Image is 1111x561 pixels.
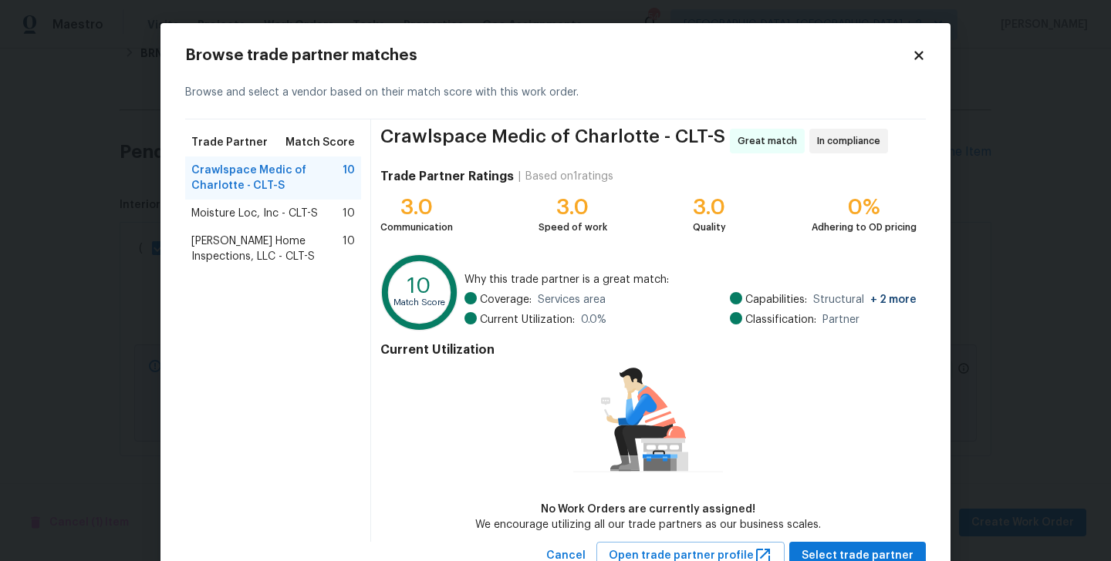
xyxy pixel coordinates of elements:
[285,135,355,150] span: Match Score
[538,292,606,307] span: Services area
[380,169,514,184] h4: Trade Partner Ratings
[812,200,917,215] div: 0%
[343,206,355,221] span: 10
[185,66,926,119] div: Browse and select a vendor based on their match score with this work order.
[539,220,607,235] div: Speed of work
[480,312,575,328] span: Current Utilization:
[822,312,859,328] span: Partner
[380,200,453,215] div: 3.0
[514,169,525,184] div: |
[343,163,355,193] span: 10
[343,233,355,264] span: 10
[480,292,532,307] span: Coverage:
[693,200,726,215] div: 3.0
[380,220,453,235] div: Communication
[870,294,917,305] span: + 2 more
[380,342,917,358] h4: Current Utilization
[185,48,912,63] h2: Browse trade partner matches
[693,220,726,235] div: Quality
[464,272,917,287] span: Why this trade partner is a great match:
[738,133,803,149] span: Great match
[539,200,607,215] div: 3.0
[407,275,431,297] text: 10
[393,298,445,307] text: Match Score
[745,292,807,307] span: Capabilities:
[812,220,917,235] div: Adhering to OD pricing
[191,206,318,221] span: Moisture Loc, Inc - CLT-S
[475,517,821,532] div: We encourage utilizing all our trade partners as our business scales.
[475,502,821,517] div: No Work Orders are currently assigned!
[191,233,343,264] span: [PERSON_NAME] Home Inspections, LLC - CLT-S
[745,312,816,328] span: Classification:
[191,163,343,193] span: Crawlspace Medic of Charlotte - CLT-S
[817,133,886,149] span: In compliance
[525,169,613,184] div: Based on 1 ratings
[581,312,606,328] span: 0.0 %
[813,292,917,307] span: Structural
[380,129,725,153] span: Crawlspace Medic of Charlotte - CLT-S
[191,135,268,150] span: Trade Partner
